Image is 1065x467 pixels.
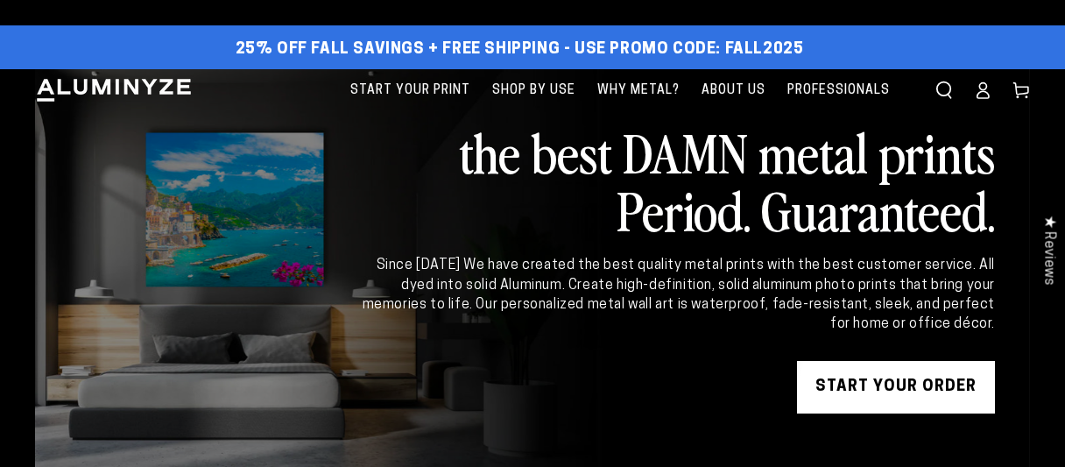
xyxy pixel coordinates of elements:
h2: the best DAMN metal prints Period. Guaranteed. [359,123,995,238]
span: Professionals [787,80,890,102]
a: START YOUR Order [797,361,995,414]
span: 25% off FALL Savings + Free Shipping - Use Promo Code: FALL2025 [236,40,804,60]
img: Aluminyze [35,77,193,103]
a: Why Metal? [589,69,688,112]
span: Why Metal? [597,80,680,102]
a: Start Your Print [342,69,479,112]
div: Click to open Judge.me floating reviews tab [1032,202,1065,299]
a: About Us [693,69,774,112]
span: About Us [702,80,765,102]
div: Since [DATE] We have created the best quality metal prints with the best customer service. All dy... [359,256,995,335]
span: Shop By Use [492,80,575,102]
summary: Search our site [925,71,963,110]
a: Professionals [779,69,899,112]
a: Shop By Use [483,69,584,112]
span: Start Your Print [350,80,470,102]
